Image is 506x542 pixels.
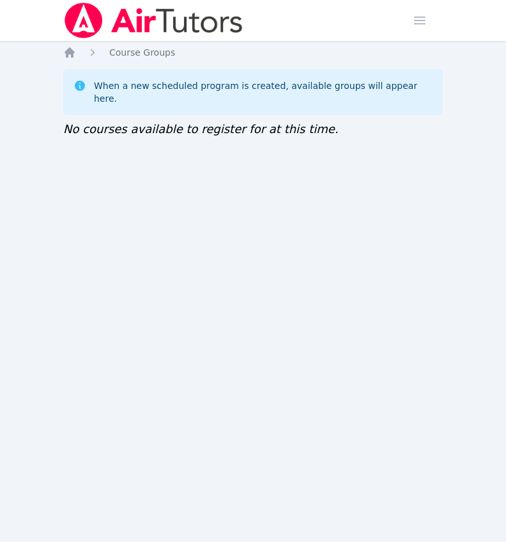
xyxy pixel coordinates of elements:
[94,79,433,105] div: When a new scheduled program is created, available groups will appear here.
[63,3,244,38] img: Air Tutors
[109,46,175,59] a: Course Groups
[109,47,175,58] span: Course Groups
[63,122,339,136] span: No courses available to register for at this time.
[63,46,443,59] nav: Breadcrumb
